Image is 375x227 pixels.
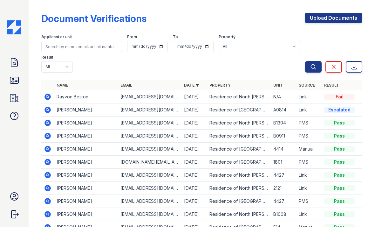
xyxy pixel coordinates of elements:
[54,130,118,143] td: [PERSON_NAME]
[207,117,271,130] td: Residence of North [PERSON_NAME]
[324,120,355,126] div: Pass
[207,208,271,221] td: Residence of North [PERSON_NAME]
[207,90,271,103] td: Residence of North [PERSON_NAME]
[41,13,147,24] div: Document Verifications
[271,169,296,182] td: 4427
[173,34,178,39] label: To
[271,195,296,208] td: 4427
[324,172,355,178] div: Pass
[54,143,118,156] td: [PERSON_NAME]
[118,195,182,208] td: [EMAIL_ADDRESS][DOMAIN_NAME]
[207,182,271,195] td: Residence of North [PERSON_NAME]
[181,117,207,130] td: [DATE]
[296,169,322,182] td: Link
[271,143,296,156] td: 4414
[296,130,322,143] td: PMS
[324,83,339,88] a: Result
[207,143,271,156] td: Residence of [GEOGRAPHIC_DATA]
[296,90,322,103] td: Link
[324,185,355,191] div: Pass
[271,117,296,130] td: B1304
[127,34,137,39] label: From
[271,156,296,169] td: 1801
[181,103,207,117] td: [DATE]
[324,211,355,217] div: Pass
[184,83,199,88] a: Date ▼
[181,208,207,221] td: [DATE]
[181,90,207,103] td: [DATE]
[120,83,132,88] a: Email
[181,130,207,143] td: [DATE]
[271,103,296,117] td: A0814
[305,13,362,23] a: Upload Documents
[54,90,118,103] td: Rayvon Boston
[41,41,122,52] input: Search by name, email, or unit number
[207,195,271,208] td: Residence of [GEOGRAPHIC_DATA]
[296,195,322,208] td: PMS
[299,83,315,88] a: Source
[296,208,322,221] td: Link
[118,208,182,221] td: [EMAIL_ADDRESS][DOMAIN_NAME]
[181,195,207,208] td: [DATE]
[296,143,322,156] td: Manual
[296,117,322,130] td: PMS
[118,169,182,182] td: [EMAIL_ADDRESS][DOMAIN_NAME]
[54,195,118,208] td: [PERSON_NAME]
[181,143,207,156] td: [DATE]
[41,34,72,39] label: Applicant or unit
[324,159,355,165] div: Pass
[181,156,207,169] td: [DATE]
[296,156,322,169] td: PMS
[118,143,182,156] td: [EMAIL_ADDRESS][DOMAIN_NAME]
[271,90,296,103] td: N/A
[57,83,68,88] a: Name
[41,55,53,60] label: Result
[7,20,21,34] img: CE_Icon_Blue-c292c112584629df590d857e76928e9f676e5b41ef8f769ba2f05ee15b207248.png
[118,90,182,103] td: [EMAIL_ADDRESS][DOMAIN_NAME]
[209,83,231,88] a: Property
[271,208,296,221] td: B1008
[54,103,118,117] td: [PERSON_NAME]
[207,169,271,182] td: Residence of North [PERSON_NAME]
[118,103,182,117] td: [EMAIL_ADDRESS][DOMAIN_NAME]
[273,83,283,88] a: Unit
[181,169,207,182] td: [DATE]
[324,146,355,152] div: Pass
[54,156,118,169] td: [PERSON_NAME]
[324,133,355,139] div: Pass
[324,198,355,204] div: Pass
[271,182,296,195] td: 2121
[296,103,322,117] td: Link
[118,182,182,195] td: [EMAIL_ADDRESS][DOMAIN_NAME]
[54,208,118,221] td: [PERSON_NAME]
[271,130,296,143] td: B0911
[118,130,182,143] td: [EMAIL_ADDRESS][DOMAIN_NAME]
[54,169,118,182] td: [PERSON_NAME]
[219,34,235,39] label: Property
[207,156,271,169] td: Residence of [GEOGRAPHIC_DATA]
[54,117,118,130] td: [PERSON_NAME]
[54,182,118,195] td: [PERSON_NAME]
[324,94,355,100] div: Fail
[181,182,207,195] td: [DATE]
[324,107,355,113] div: Escalated
[207,103,271,117] td: Residence of [GEOGRAPHIC_DATA]
[118,117,182,130] td: [EMAIL_ADDRESS][DOMAIN_NAME]
[296,182,322,195] td: Link
[118,156,182,169] td: [DOMAIN_NAME][EMAIL_ADDRESS][DOMAIN_NAME]
[207,130,271,143] td: Residence of North [PERSON_NAME]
